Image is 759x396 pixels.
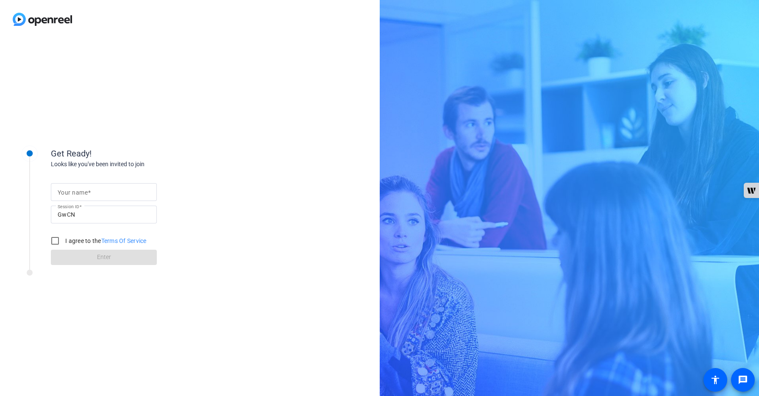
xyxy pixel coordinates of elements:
mat-icon: message [738,375,748,385]
mat-icon: accessibility [710,375,720,385]
mat-label: Session ID [58,204,79,209]
mat-label: Your name [58,189,88,196]
div: Get Ready! [51,147,220,160]
label: I agree to the [64,237,147,245]
div: Looks like you've been invited to join [51,160,220,169]
a: Terms Of Service [101,237,147,244]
